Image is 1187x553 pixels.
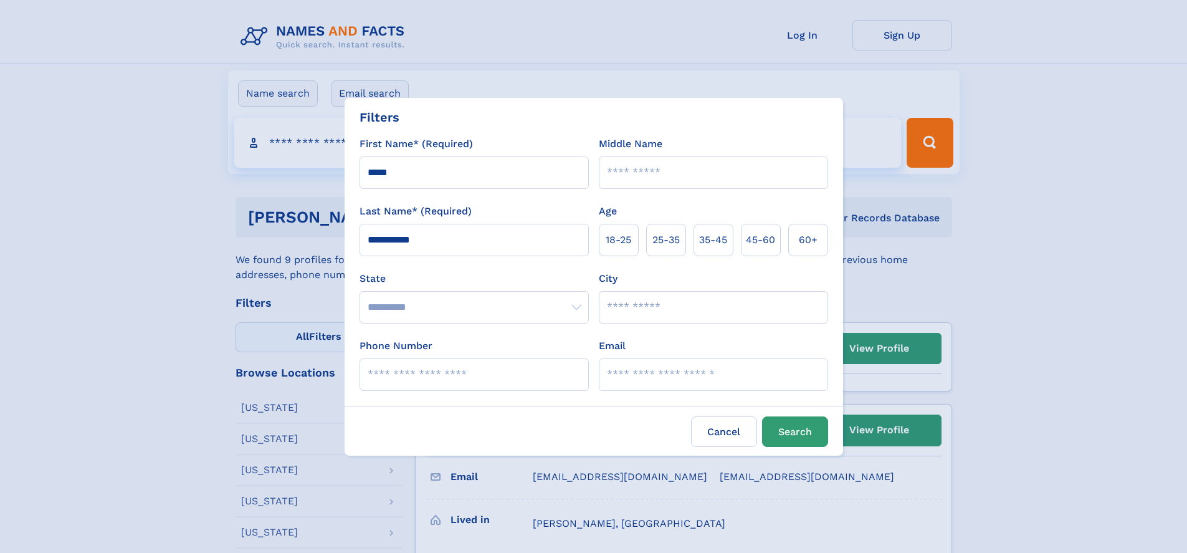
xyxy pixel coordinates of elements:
[360,271,589,286] label: State
[599,271,617,286] label: City
[360,137,473,151] label: First Name* (Required)
[746,233,775,248] span: 45‑60
[762,416,828,447] button: Search
[360,204,472,219] label: Last Name* (Required)
[599,204,617,219] label: Age
[599,137,662,151] label: Middle Name
[599,339,626,353] label: Email
[691,416,757,447] label: Cancel
[360,108,399,127] div: Filters
[606,233,631,248] span: 18‑25
[799,233,818,248] span: 60+
[699,233,727,248] span: 35‑45
[652,233,680,248] span: 25‑35
[360,339,432,353] label: Phone Number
